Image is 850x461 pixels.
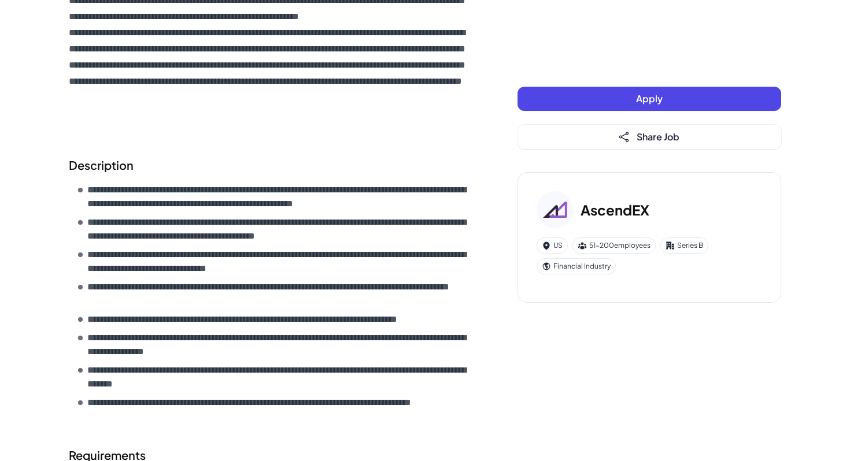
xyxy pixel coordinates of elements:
img: As [537,191,574,228]
span: Share Job [637,131,679,143]
h3: AscendEX [581,199,649,220]
button: Share Job [518,125,781,149]
div: Financial Industry [537,258,616,274]
div: 51-200 employees [572,237,656,254]
button: Apply [518,87,781,111]
div: US [537,237,568,254]
h2: Description [69,157,471,174]
div: Series B [660,237,708,254]
span: Apply [636,92,663,105]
